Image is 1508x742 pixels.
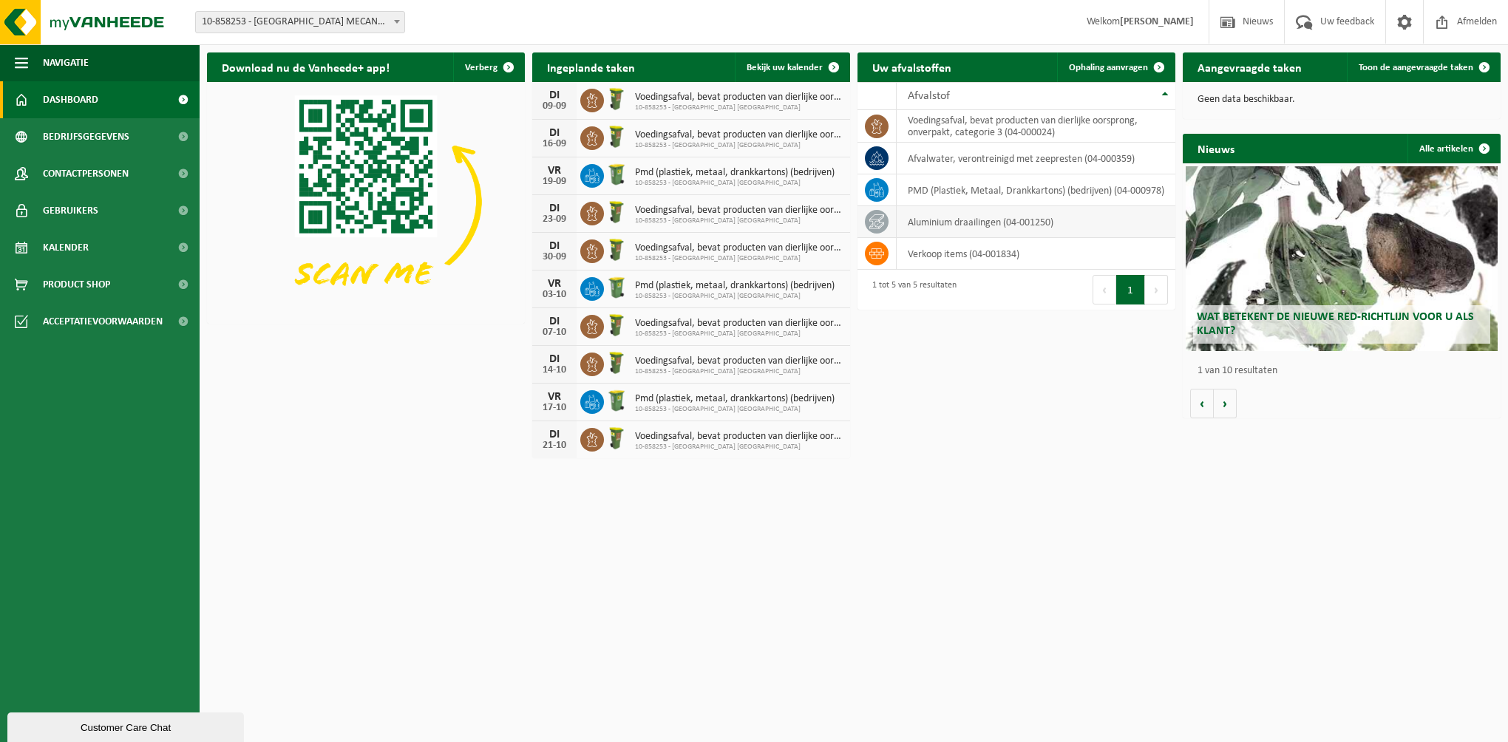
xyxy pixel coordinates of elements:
span: 10-858253 - PHOENIX MECANO NV - DEINZE [196,12,404,33]
strong: [PERSON_NAME] [1120,16,1194,27]
span: 10-858253 - [GEOGRAPHIC_DATA] [GEOGRAPHIC_DATA] [635,330,843,338]
span: Gebruikers [43,192,98,229]
div: DI [540,429,569,440]
img: WB-0240-HPE-GN-50 [604,275,629,300]
p: Geen data beschikbaar. [1198,95,1486,105]
div: 23-09 [540,214,569,225]
button: Volgende [1214,389,1237,418]
span: Pmd (plastiek, metaal, drankkartons) (bedrijven) [635,167,835,179]
h2: Uw afvalstoffen [857,52,966,81]
img: WB-0060-HPE-GN-50 [604,313,629,338]
a: Bekijk uw kalender [735,52,849,82]
span: Afvalstof [908,90,950,102]
div: DI [540,127,569,139]
a: Wat betekent de nieuwe RED-richtlijn voor u als klant? [1186,166,1497,351]
img: WB-0060-HPE-GN-50 [604,350,629,375]
span: 10-858253 - [GEOGRAPHIC_DATA] [GEOGRAPHIC_DATA] [635,367,843,376]
span: Voedingsafval, bevat producten van dierlijke oorsprong, onverpakt, categorie 3 [635,242,843,254]
a: Ophaling aanvragen [1057,52,1174,82]
p: 1 van 10 resultaten [1198,366,1493,376]
button: Vorige [1190,389,1214,418]
span: Kalender [43,229,89,266]
span: Voedingsafval, bevat producten van dierlijke oorsprong, onverpakt, categorie 3 [635,355,843,367]
div: 14-10 [540,365,569,375]
div: DI [540,89,569,101]
h2: Download nu de Vanheede+ app! [207,52,404,81]
div: DI [540,240,569,252]
img: WB-0060-HPE-GN-50 [604,86,629,112]
span: Product Shop [43,266,110,303]
div: DI [540,316,569,327]
span: Voedingsafval, bevat producten van dierlijke oorsprong, onverpakt, categorie 3 [635,92,843,103]
h2: Nieuws [1183,134,1249,163]
td: PMD (Plastiek, Metaal, Drankkartons) (bedrijven) (04-000978) [897,174,1175,206]
span: Pmd (plastiek, metaal, drankkartons) (bedrijven) [635,280,835,292]
td: voedingsafval, bevat producten van dierlijke oorsprong, onverpakt, categorie 3 (04-000024) [897,110,1175,143]
div: DI [540,202,569,214]
img: WB-0240-HPE-GN-50 [604,162,629,187]
img: WB-0240-HPE-GN-50 [604,388,629,413]
div: VR [540,165,569,177]
span: Verberg [465,63,497,72]
div: VR [540,391,569,403]
button: 1 [1116,275,1145,304]
span: 10-858253 - [GEOGRAPHIC_DATA] [GEOGRAPHIC_DATA] [635,141,843,150]
span: 10-858253 - [GEOGRAPHIC_DATA] [GEOGRAPHIC_DATA] [635,405,835,414]
img: Download de VHEPlus App [207,82,525,321]
img: WB-0060-HPE-GN-50 [604,237,629,262]
span: Acceptatievoorwaarden [43,303,163,340]
button: Verberg [453,52,523,82]
div: 1 tot 5 van 5 resultaten [865,273,957,306]
span: Toon de aangevraagde taken [1359,63,1473,72]
div: 21-10 [540,440,569,451]
span: Voedingsafval, bevat producten van dierlijke oorsprong, onverpakt, categorie 3 [635,318,843,330]
div: 17-10 [540,403,569,413]
h2: Ingeplande taken [532,52,650,81]
button: Previous [1093,275,1116,304]
span: Contactpersonen [43,155,129,192]
div: 16-09 [540,139,569,149]
span: Wat betekent de nieuwe RED-richtlijn voor u als klant? [1197,311,1474,337]
img: WB-0060-HPE-GN-50 [604,426,629,451]
span: Ophaling aanvragen [1069,63,1148,72]
span: 10-858253 - [GEOGRAPHIC_DATA] [GEOGRAPHIC_DATA] [635,179,835,188]
span: 10-858253 - [GEOGRAPHIC_DATA] [GEOGRAPHIC_DATA] [635,292,835,301]
button: Next [1145,275,1168,304]
td: aluminium draailingen (04-001250) [897,206,1175,238]
div: 19-09 [540,177,569,187]
span: 10-858253 - PHOENIX MECANO NV - DEINZE [195,11,405,33]
td: verkoop items (04-001834) [897,238,1175,270]
div: DI [540,353,569,365]
span: Bedrijfsgegevens [43,118,129,155]
img: WB-0060-HPE-GN-50 [604,124,629,149]
span: Voedingsafval, bevat producten van dierlijke oorsprong, onverpakt, categorie 3 [635,129,843,141]
span: 10-858253 - [GEOGRAPHIC_DATA] [GEOGRAPHIC_DATA] [635,217,843,225]
span: 10-858253 - [GEOGRAPHIC_DATA] [GEOGRAPHIC_DATA] [635,103,843,112]
a: Toon de aangevraagde taken [1347,52,1499,82]
div: VR [540,278,569,290]
a: Alle artikelen [1407,134,1499,163]
span: 10-858253 - [GEOGRAPHIC_DATA] [GEOGRAPHIC_DATA] [635,254,843,263]
span: Voedingsafval, bevat producten van dierlijke oorsprong, onverpakt, categorie 3 [635,431,843,443]
div: 03-10 [540,290,569,300]
img: WB-0060-HPE-GN-50 [604,200,629,225]
span: Voedingsafval, bevat producten van dierlijke oorsprong, onverpakt, categorie 3 [635,205,843,217]
span: Navigatie [43,44,89,81]
div: 07-10 [540,327,569,338]
div: 30-09 [540,252,569,262]
span: Dashboard [43,81,98,118]
iframe: chat widget [7,709,247,742]
span: Bekijk uw kalender [747,63,823,72]
div: 09-09 [540,101,569,112]
span: Pmd (plastiek, metaal, drankkartons) (bedrijven) [635,393,835,405]
h2: Aangevraagde taken [1183,52,1317,81]
span: 10-858253 - [GEOGRAPHIC_DATA] [GEOGRAPHIC_DATA] [635,443,843,452]
td: afvalwater, verontreinigd met zeepresten (04-000359) [897,143,1175,174]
